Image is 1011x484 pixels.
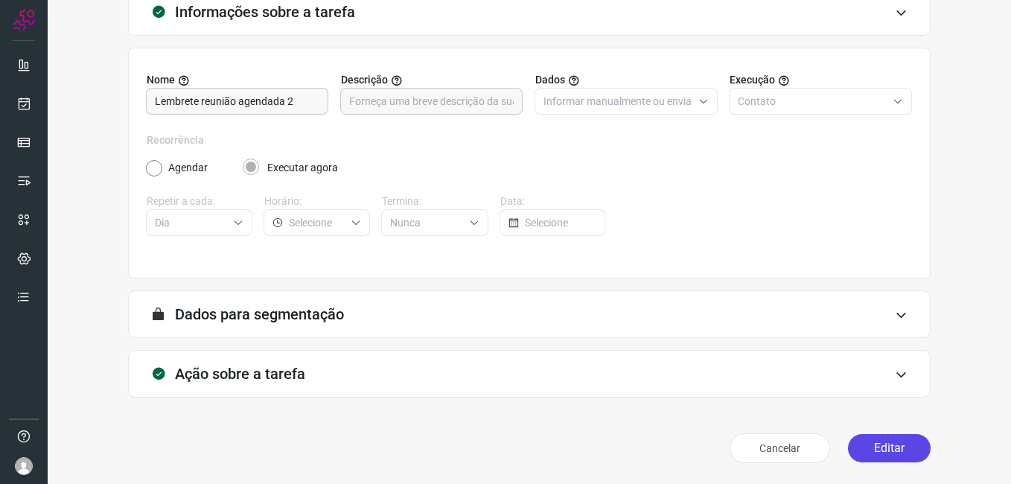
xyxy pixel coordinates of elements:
[168,160,208,176] label: Agendar
[175,365,305,383] h3: Ação sobre a tarefa
[525,210,596,235] input: Selecione
[390,210,462,235] input: Selecione
[267,160,338,176] label: Executar agora
[535,72,565,88] span: Dados
[15,457,33,475] img: avatar-user-boy.jpg
[543,89,692,114] input: Selecione o tipo de envio
[264,194,370,209] label: Horário:
[155,89,319,114] input: Digite o nome para a sua tarefa.
[730,72,775,88] span: Execução
[175,3,355,21] h3: Informações sobre a tarefa
[848,434,931,462] button: Editar
[147,133,912,148] label: Recorrência
[147,72,175,88] span: Nome
[147,194,252,209] label: Repetir a cada:
[289,210,345,235] input: Selecione
[13,9,35,31] img: Logo
[349,89,514,114] input: Forneça uma breve descrição da sua tarefa.
[500,194,606,209] label: Data:
[382,194,488,209] label: Termina:
[155,210,227,235] input: Selecione
[730,433,830,463] button: Cancelar
[175,305,344,323] h3: Dados para segmentação
[341,72,388,88] span: Descrição
[738,89,887,114] input: Selecione o tipo de envio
